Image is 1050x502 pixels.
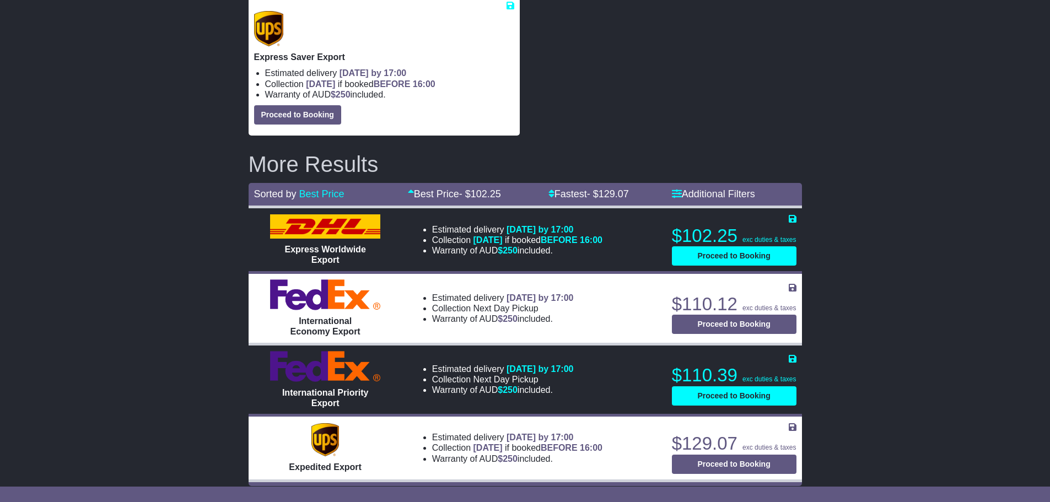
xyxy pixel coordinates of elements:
[265,89,514,100] li: Warranty of AUD included.
[432,235,602,245] li: Collection
[432,245,602,256] li: Warranty of AUD included.
[498,246,518,255] span: $
[672,225,796,247] p: $102.25
[282,388,368,408] span: International Priority Export
[473,375,539,384] span: Next Day Pickup
[498,385,518,395] span: $
[432,432,602,442] li: Estimated delivery
[503,314,518,323] span: 250
[311,423,339,456] img: UPS (new): Expedited Export
[265,79,514,89] li: Collection
[254,105,341,125] button: Proceed to Booking
[672,315,796,334] button: Proceed to Booking
[413,79,435,89] span: 16:00
[672,386,796,406] button: Proceed to Booking
[270,351,380,382] img: FedEx Express: International Priority Export
[432,442,602,453] li: Collection
[503,454,518,463] span: 250
[587,188,629,199] span: - $
[331,90,351,99] span: $
[541,235,578,245] span: BEFORE
[306,79,335,89] span: [DATE]
[432,224,602,235] li: Estimated delivery
[432,293,574,303] li: Estimated delivery
[548,188,629,199] a: Fastest- $129.07
[432,314,574,324] li: Warranty of AUD included.
[249,152,802,176] h2: More Results
[742,304,796,312] span: exc duties & taxes
[507,433,574,442] span: [DATE] by 17:00
[498,454,518,463] span: $
[742,444,796,451] span: exc duties & taxes
[299,188,344,199] a: Best Price
[541,443,578,452] span: BEFORE
[473,235,503,245] span: [DATE]
[503,246,518,255] span: 250
[290,316,360,336] span: International Economy Export
[473,443,602,452] span: if booked
[265,68,514,78] li: Estimated delivery
[473,235,602,245] span: if booked
[503,385,518,395] span: 250
[408,188,501,199] a: Best Price- $102.25
[473,443,503,452] span: [DATE]
[599,188,629,199] span: 129.07
[306,79,435,89] span: if booked
[336,90,351,99] span: 250
[284,245,365,265] span: Express Worldwide Export
[432,374,574,385] li: Collection
[672,364,796,386] p: $110.39
[254,52,514,62] p: Express Saver Export
[580,443,602,452] span: 16:00
[374,79,411,89] span: BEFORE
[742,236,796,244] span: exc duties & taxes
[672,293,796,315] p: $110.12
[742,375,796,383] span: exc duties & taxes
[672,246,796,266] button: Proceed to Booking
[432,364,574,374] li: Estimated delivery
[507,364,574,374] span: [DATE] by 17:00
[340,68,407,78] span: [DATE] by 17:00
[270,214,380,239] img: DHL: Express Worldwide Export
[473,304,539,313] span: Next Day Pickup
[254,188,297,199] span: Sorted by
[672,455,796,474] button: Proceed to Booking
[270,279,380,310] img: FedEx Express: International Economy Export
[507,225,574,234] span: [DATE] by 17:00
[498,314,518,323] span: $
[580,235,602,245] span: 16:00
[672,188,755,199] a: Additional Filters
[672,433,796,455] p: $129.07
[507,293,574,303] span: [DATE] by 17:00
[459,188,501,199] span: - $
[432,385,574,395] li: Warranty of AUD included.
[432,454,602,464] li: Warranty of AUD included.
[471,188,501,199] span: 102.25
[432,303,574,314] li: Collection
[289,462,362,472] span: Expedited Export
[254,11,284,46] img: UPS (new): Express Saver Export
